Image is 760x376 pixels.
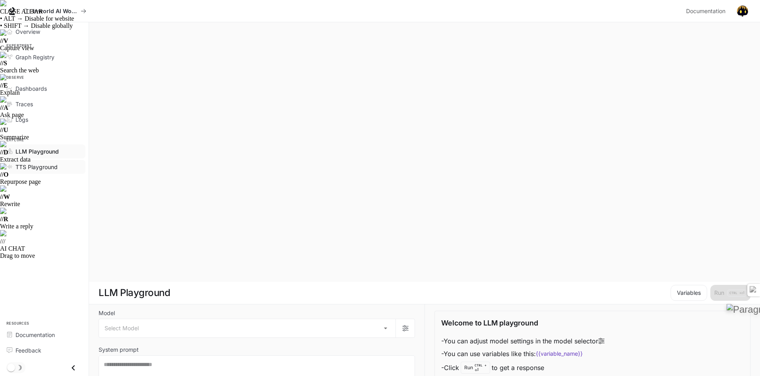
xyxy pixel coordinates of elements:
code: {{variable_name}} [536,350,583,358]
li: - You can adjust model settings in the model selector [441,335,605,347]
button: Close drawer [64,360,82,376]
p: ⏎ [475,363,487,372]
span: Feedback [16,346,41,355]
li: - You can use variables like this: [441,347,605,360]
h1: LLM Playground [99,285,170,301]
li: - Click to get a response [441,360,605,375]
button: Variables [671,285,707,301]
p: System prompt [99,347,139,353]
span: Dark mode toggle [7,363,15,372]
a: Feedback [3,343,85,357]
div: Select Model [99,319,396,337]
span: Documentation [16,331,55,339]
span: Select Model [105,324,139,332]
p: CTRL + [475,363,487,368]
a: Documentation [3,328,85,342]
p: Welcome to LLM playground [441,318,538,328]
div: Run [461,362,490,374]
p: Model [99,310,115,316]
